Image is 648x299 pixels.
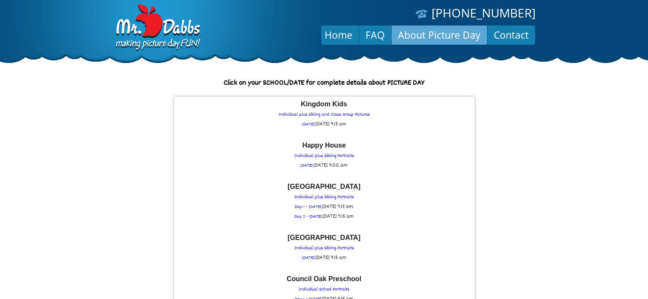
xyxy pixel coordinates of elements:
[288,183,360,190] font: [GEOGRAPHIC_DATA]
[323,212,354,221] span: [DATE] 9:15 am
[301,100,347,108] font: Kingdom Kids
[113,4,202,52] img: Dabbs Company
[115,79,533,88] p: Click on your SCHOOL/DATE for complete details about PICTURE DAY
[178,234,470,263] a: [GEOGRAPHIC_DATA] Individual plus Sibling Portraits[DATE]:[DATE] 9:15 am
[178,183,470,222] a: [GEOGRAPHIC_DATA] Individual plus Sibling PortraitsDay 1 - [DATE]:[DATE] 9:15 amDay 2 - [DATE]:[D...
[288,234,360,241] font: [GEOGRAPHIC_DATA]
[315,120,346,128] span: [DATE] 9:15 am
[178,142,470,171] p: Individual plus Sibling Portraits [DATE]:
[392,25,487,45] a: About Picture Day
[314,161,348,170] span: [DATE] 9:00 am
[359,25,391,45] a: FAQ
[322,202,353,211] span: [DATE] 9:15 am
[318,25,359,45] a: Home
[315,253,346,262] span: [DATE] 9:15 am
[432,5,536,21] a: [PHONE_NUMBER]
[178,101,470,129] a: Kingdom Kids Individual plus Sibling and Class Group Pictures[DATE]:[DATE] 9:15 am
[287,275,361,282] font: Council Oak Preschool
[302,142,346,149] font: Happy House
[178,234,470,263] p: Individual plus Sibling Portraits [DATE]:
[178,183,470,222] p: Individual plus Sibling Portraits Day 1 - [DATE]: Day 2 - [DATE]:
[487,25,535,45] a: Contact
[178,142,470,171] a: Happy House Individual plus Sibling Portraits[DATE]:[DATE] 9:00 am
[178,101,470,129] p: Individual plus Sibling and Class Group Pictures [DATE]:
